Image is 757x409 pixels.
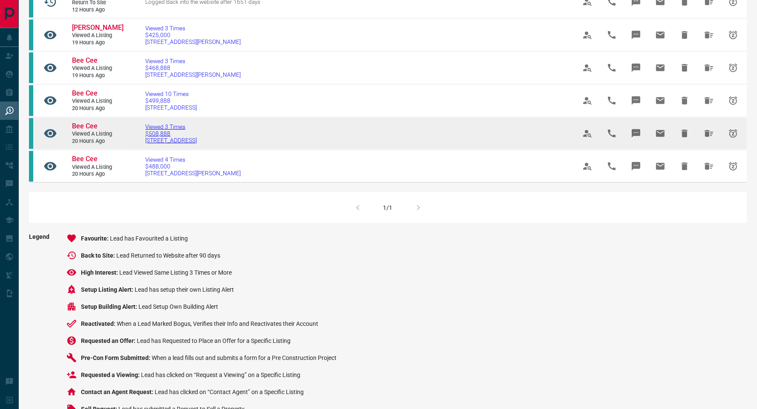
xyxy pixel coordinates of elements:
[145,130,197,137] span: $508,888
[72,32,123,39] span: Viewed a Listing
[72,72,123,79] span: 19 hours ago
[674,156,695,177] span: Hide
[577,156,598,177] span: View Profile
[81,354,152,361] span: Pre-Con Form Submitted
[29,151,33,182] div: condos.ca
[29,52,33,83] div: condos.ca
[650,156,671,177] span: Email
[145,97,197,104] span: $499,888
[141,371,300,378] span: Lead has clicked on “Request a Viewing” on a Specific Listing
[72,39,123,46] span: 19 hours ago
[145,90,197,111] a: Viewed 10 Times$499,888[STREET_ADDRESS]
[577,58,598,78] span: View Profile
[119,269,232,276] span: Lead Viewed Same Listing 3 Times or More
[81,337,137,344] span: Requested an Offer
[81,303,138,310] span: Setup Building Alert
[626,90,646,111] span: Message
[626,25,646,45] span: Message
[145,58,241,78] a: Viewed 3 Times$468,888[STREET_ADDRESS][PERSON_NAME]
[72,89,98,97] span: Bee Cee
[110,235,188,242] span: Lead has Favourited a Listing
[116,252,220,259] span: Lead Returned to Website after 90 days
[145,156,241,163] span: Viewed 4 Times
[72,65,123,72] span: Viewed a Listing
[117,320,318,327] span: When a Lead Marked Bogus, Verifies their Info and Reactivates their Account
[145,71,241,78] span: [STREET_ADDRESS][PERSON_NAME]
[72,23,124,32] span: [PERSON_NAME]
[723,25,743,45] span: Snooze
[674,90,695,111] span: Hide
[145,104,197,111] span: [STREET_ADDRESS]
[72,155,98,163] span: Bee Cee
[81,286,135,293] span: Setup Listing Alert
[155,389,304,395] span: Lead has clicked on “Contact Agent” on a Specific Listing
[626,156,646,177] span: Message
[145,38,241,45] span: [STREET_ADDRESS][PERSON_NAME]
[72,155,123,164] a: Bee Cee
[650,90,671,111] span: Email
[383,204,393,211] div: 1/1
[81,389,155,395] span: Contact an Agent Request
[699,25,719,45] span: Hide All from Seare Hagos
[723,123,743,144] span: Snooze
[602,25,622,45] span: Call
[29,118,33,149] div: condos.ca
[145,64,241,71] span: $468,888
[577,123,598,144] span: View Profile
[650,25,671,45] span: Email
[29,20,33,50] div: condos.ca
[699,90,719,111] span: Hide All from Bee Cee
[72,164,123,171] span: Viewed a Listing
[723,156,743,177] span: Snooze
[699,58,719,78] span: Hide All from Bee Cee
[72,171,123,178] span: 20 hours ago
[81,269,119,276] span: High Interest
[81,320,117,327] span: Reactivated
[72,56,98,64] span: Bee Cee
[72,98,123,105] span: Viewed a Listing
[602,123,622,144] span: Call
[72,23,123,32] a: [PERSON_NAME]
[72,56,123,65] a: Bee Cee
[145,123,197,144] a: Viewed 3 Times$508,888[STREET_ADDRESS]
[72,122,98,130] span: Bee Cee
[145,32,241,38] span: $425,000
[626,123,646,144] span: Message
[626,58,646,78] span: Message
[577,25,598,45] span: View Profile
[674,58,695,78] span: Hide
[138,303,218,310] span: Lead Setup Own Building Alert
[145,170,241,177] span: [STREET_ADDRESS][PERSON_NAME]
[602,156,622,177] span: Call
[577,90,598,111] span: View Profile
[135,286,234,293] span: Lead has setup their own Listing Alert
[145,90,197,97] span: Viewed 10 Times
[72,122,123,131] a: Bee Cee
[81,371,141,378] span: Requested a Viewing
[72,131,123,138] span: Viewed a Listing
[72,105,123,112] span: 20 hours ago
[723,90,743,111] span: Snooze
[145,137,197,144] span: [STREET_ADDRESS]
[145,163,241,170] span: $488,000
[145,58,241,64] span: Viewed 3 Times
[650,123,671,144] span: Email
[650,58,671,78] span: Email
[145,25,241,45] a: Viewed 3 Times$425,000[STREET_ADDRESS][PERSON_NAME]
[674,123,695,144] span: Hide
[699,123,719,144] span: Hide All from Bee Cee
[81,235,110,242] span: Favourite
[81,252,116,259] span: Back to Site
[72,89,123,98] a: Bee Cee
[145,156,241,177] a: Viewed 4 Times$488,000[STREET_ADDRESS][PERSON_NAME]
[145,123,197,130] span: Viewed 3 Times
[602,90,622,111] span: Call
[29,85,33,116] div: condos.ca
[72,138,123,145] span: 20 hours ago
[699,156,719,177] span: Hide All from Bee Cee
[723,58,743,78] span: Snooze
[145,25,241,32] span: Viewed 3 Times
[674,25,695,45] span: Hide
[152,354,337,361] span: When a lead fills out and submits a form for a Pre Construction Project
[72,6,123,14] span: 12 hours ago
